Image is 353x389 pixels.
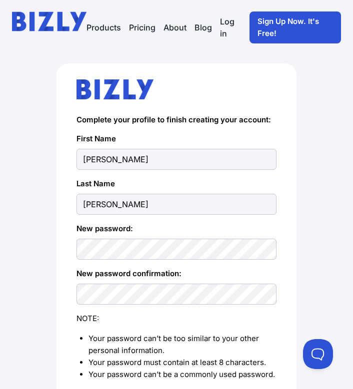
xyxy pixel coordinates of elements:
[76,79,153,99] img: bizly_logo.svg
[88,357,276,369] li: Your password must contain at least 8 characters.
[129,21,155,33] a: Pricing
[88,369,276,381] li: Your password can’t be a commonly used password.
[194,21,212,33] a: Blog
[163,21,186,33] a: About
[76,115,276,125] h4: Complete your profile to finish creating your account:
[76,133,276,145] label: First Name
[88,333,276,357] li: Your password can’t be too similar to your other personal information.
[76,313,276,325] div: NOTE:
[303,339,333,369] iframe: Toggle Customer Support
[76,194,276,215] input: Last Name
[76,149,276,170] input: First Name
[220,15,241,39] a: Log in
[76,178,276,190] label: Last Name
[76,268,276,280] label: New password confirmation:
[86,21,121,33] button: Products
[76,223,276,235] label: New password:
[249,11,341,43] a: Sign Up Now. It's Free!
